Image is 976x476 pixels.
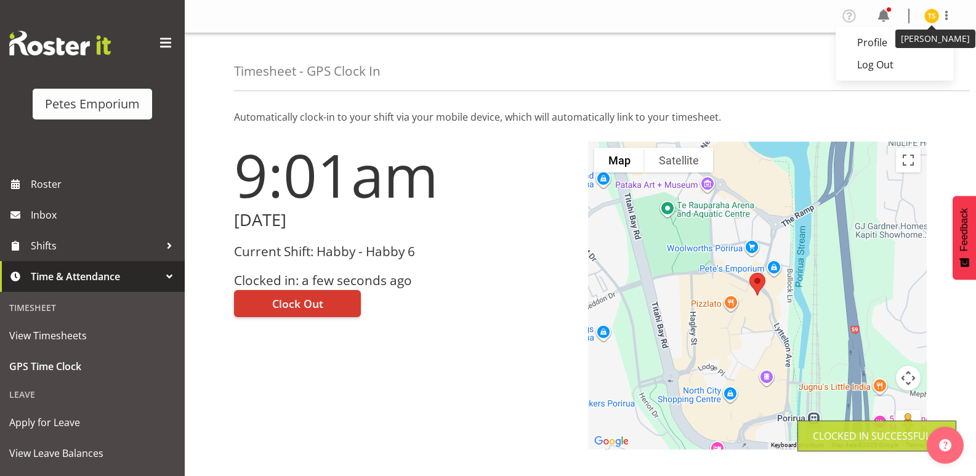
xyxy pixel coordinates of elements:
[31,206,179,224] span: Inbox
[272,296,323,312] span: Clock Out
[939,439,951,451] img: help-xxl-2.png
[3,382,182,407] div: Leave
[234,273,573,288] h3: Clocked in: a few seconds ago
[3,320,182,351] a: View Timesheets
[31,175,179,193] span: Roster
[234,64,381,78] h4: Timesheet - GPS Clock In
[9,31,111,55] img: Rosterit website logo
[896,410,921,435] button: Drag Pegman onto the map to open Street View
[591,434,632,450] img: Google
[771,441,824,450] button: Keyboard shortcuts
[645,148,713,172] button: Show satellite imagery
[9,413,175,432] span: Apply for Leave
[234,244,573,259] h3: Current Shift: Habby - Habby 6
[9,357,175,376] span: GPS Time Clock
[836,31,954,54] a: Profile
[9,326,175,345] span: View Timesheets
[3,407,182,438] a: Apply for Leave
[3,438,182,469] a: View Leave Balances
[234,142,573,208] h1: 9:01am
[896,366,921,390] button: Map camera controls
[45,95,140,113] div: Petes Emporium
[591,434,632,450] a: Open this area in Google Maps (opens a new window)
[31,267,160,286] span: Time & Attendance
[3,295,182,320] div: Timesheet
[31,236,160,255] span: Shifts
[813,429,941,443] div: Clocked in Successfully
[924,9,939,23] img: tamara-straker11292.jpg
[234,211,573,230] h2: [DATE]
[959,208,970,251] span: Feedback
[953,196,976,280] button: Feedback - Show survey
[594,148,645,172] button: Show street map
[9,444,175,462] span: View Leave Balances
[234,290,361,317] button: Clock Out
[836,54,954,76] a: Log Out
[896,148,921,172] button: Toggle fullscreen view
[234,110,927,124] p: Automatically clock-in to your shift via your mobile device, which will automatically link to you...
[3,351,182,382] a: GPS Time Clock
